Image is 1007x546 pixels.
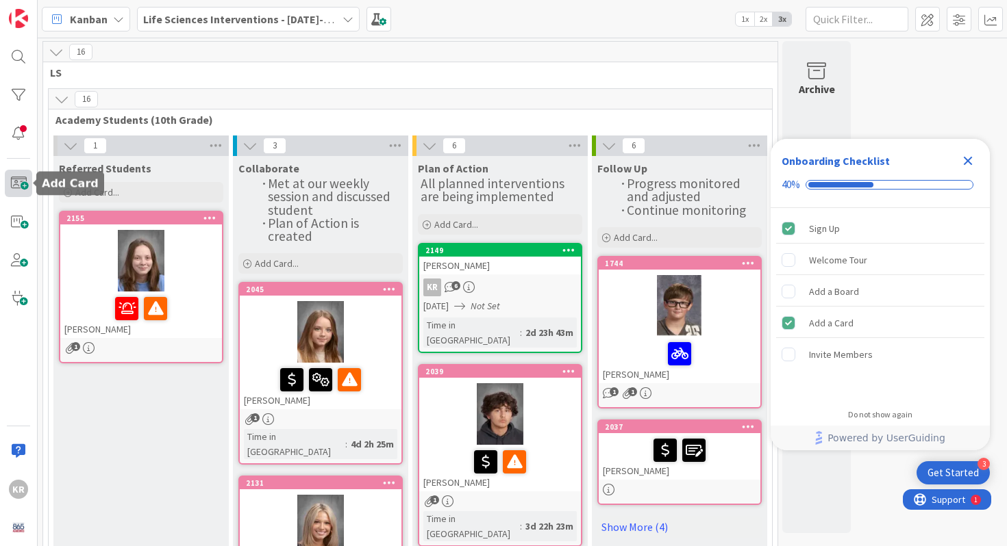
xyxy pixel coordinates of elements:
[66,213,222,223] div: 2155
[244,429,345,459] div: Time in [GEOGRAPHIC_DATA]
[597,419,762,505] a: 2037[PERSON_NAME]
[143,12,356,26] b: Life Sciences Interventions - [DATE]-[DATE]
[59,211,223,363] a: 2155[PERSON_NAME]
[42,177,99,190] h5: Add Card
[419,445,581,491] div: [PERSON_NAME]
[268,215,362,244] span: Plan of Action is created
[69,44,92,60] span: 16
[29,2,62,18] span: Support
[423,511,520,541] div: Time in [GEOGRAPHIC_DATA]
[471,300,500,312] i: Not Set
[776,245,984,275] div: Welcome Tour is incomplete.
[771,208,990,400] div: Checklist items
[251,413,260,422] span: 1
[776,339,984,369] div: Invite Members is incomplete.
[238,161,299,175] span: Collaborate
[419,278,581,296] div: KR
[917,461,990,484] div: Open Get Started checklist, remaining modules: 3
[423,278,441,296] div: KR
[240,283,401,409] div: 2045[PERSON_NAME]
[419,365,581,491] div: 2039[PERSON_NAME]
[451,281,460,290] span: 6
[520,325,522,340] span: :
[345,437,347,452] span: :
[782,179,800,191] div: 40%
[782,153,890,169] div: Onboarding Checklist
[434,218,478,231] span: Add Card...
[771,139,990,450] div: Checklist Container
[599,257,760,383] div: 1744[PERSON_NAME]
[599,421,760,480] div: 2037[PERSON_NAME]
[776,276,984,307] div: Add a Board is incomplete.
[773,12,791,26] span: 3x
[597,161,647,175] span: Follow Up
[627,202,746,218] span: Continue monitoring
[240,283,401,296] div: 2045
[627,175,743,205] span: Progress monitored and adjusted
[799,81,835,97] div: Archive
[809,220,840,237] div: Sign Up
[418,161,488,175] span: Plan of Action
[425,367,581,376] div: 2039
[9,518,28,537] img: avatar
[419,244,581,274] div: 2149[PERSON_NAME]
[628,387,637,396] span: 1
[622,138,645,154] span: 6
[421,175,567,205] span: All planned interventions are being implemented
[9,480,28,499] div: KR
[828,430,945,446] span: Powered by UserGuiding
[597,256,762,408] a: 1744[PERSON_NAME]
[240,363,401,409] div: [PERSON_NAME]
[599,433,760,480] div: [PERSON_NAME]
[599,421,760,433] div: 2037
[809,346,873,363] div: Invite Members
[84,138,107,154] span: 1
[522,519,577,534] div: 3d 22h 23m
[423,299,449,313] span: [DATE]
[928,466,979,480] div: Get Started
[240,477,401,489] div: 2131
[263,138,286,154] span: 3
[423,317,520,348] div: Time in [GEOGRAPHIC_DATA]
[60,212,222,338] div: 2155[PERSON_NAME]
[614,231,658,244] span: Add Card...
[776,213,984,244] div: Sign Up is complete.
[246,285,401,294] div: 2045
[425,246,581,255] div: 2149
[522,325,577,340] div: 2d 23h 43m
[599,337,760,383] div: [PERSON_NAME]
[419,365,581,378] div: 2039
[238,282,403,465] a: 2045[PERSON_NAME]Time in [GEOGRAPHIC_DATA]:4d 2h 25m
[771,426,990,450] div: Footer
[848,409,912,420] div: Do not show again
[782,179,979,191] div: Checklist progress: 40%
[778,426,983,450] a: Powered by UserGuiding
[9,9,28,28] img: Visit kanbanzone.com
[59,161,151,175] span: Referred Students
[418,243,582,353] a: 2149[PERSON_NAME]KR[DATE]Not SetTime in [GEOGRAPHIC_DATA]:2d 23h 43m
[610,387,619,396] span: 1
[268,175,393,218] span: Met at our weekly session and discussed student
[60,291,222,338] div: [PERSON_NAME]
[776,308,984,338] div: Add a Card is complete.
[605,422,760,432] div: 2037
[978,458,990,470] div: 3
[75,91,98,107] span: 16
[60,212,222,224] div: 2155
[605,259,760,268] div: 1744
[55,113,755,127] span: Academy Students (10th Grade)
[809,252,867,268] div: Welcome Tour
[443,138,466,154] span: 6
[70,11,108,27] span: Kanban
[71,342,80,351] span: 1
[246,478,401,488] div: 2131
[347,437,397,452] div: 4d 2h 25m
[809,315,854,331] div: Add a Card
[754,12,773,26] span: 2x
[806,7,908,31] input: Quick Filter...
[71,5,75,16] div: 1
[520,519,522,534] span: :
[809,283,859,300] div: Add a Board
[419,244,581,257] div: 2149
[599,257,760,270] div: 1744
